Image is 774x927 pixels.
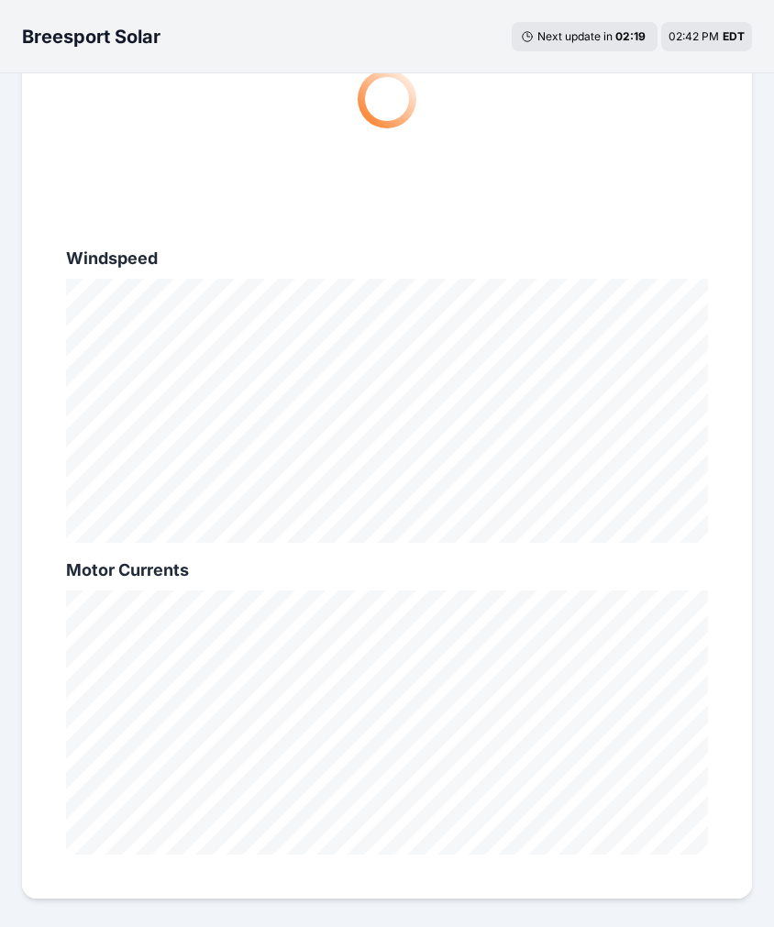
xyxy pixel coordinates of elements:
h2: Motor Currents [66,557,708,583]
nav: Breadcrumb [22,13,160,61]
span: 02:42 PM [669,29,719,43]
div: 02 : 19 [615,29,648,44]
h3: Breesport Solar [22,24,160,50]
span: EDT [723,29,745,43]
h2: Windspeed [66,246,708,271]
span: Next update in [537,29,613,43]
